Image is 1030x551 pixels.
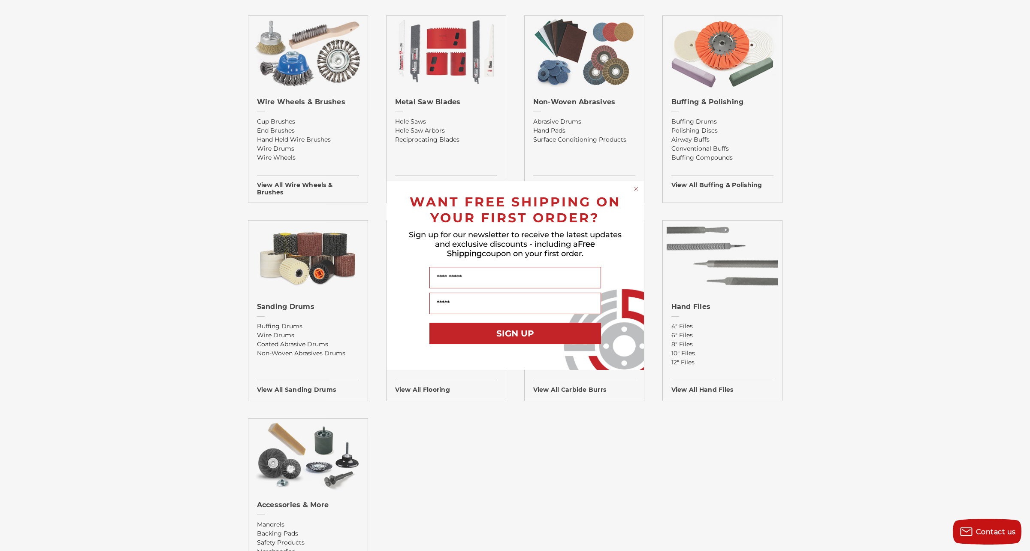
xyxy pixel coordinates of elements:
span: Free Shipping [447,239,595,258]
span: Sign up for our newsletter to receive the latest updates and exclusive discounts - including a co... [409,230,622,258]
button: SIGN UP [429,323,601,344]
span: Contact us [976,528,1016,536]
button: Contact us [953,519,1021,545]
span: WANT FREE SHIPPING ON YOUR FIRST ORDER? [410,194,621,226]
button: Close dialog [632,185,640,193]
